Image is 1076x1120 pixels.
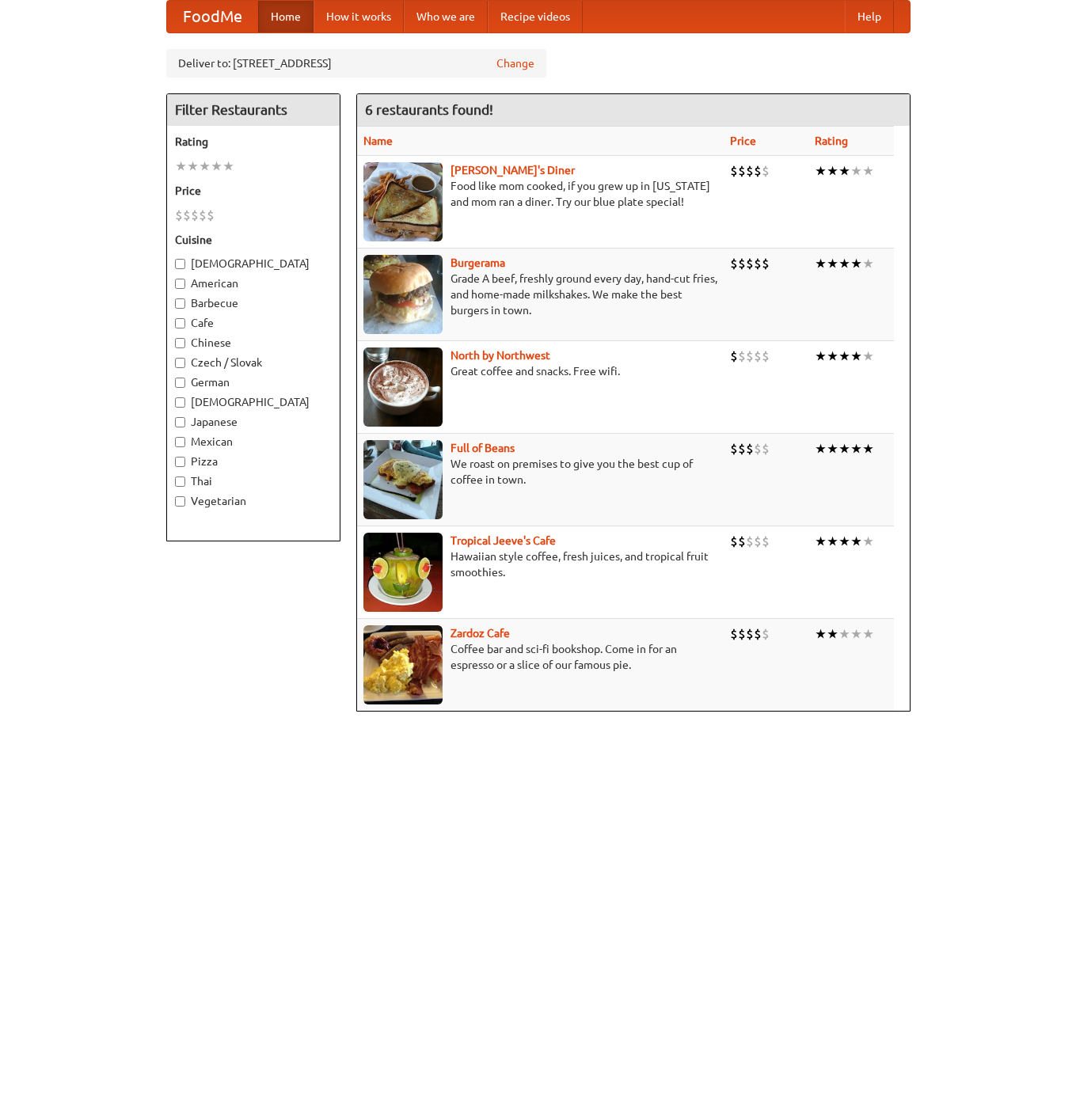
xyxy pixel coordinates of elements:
[850,533,862,550] li: ★
[815,162,827,180] li: ★
[175,315,332,331] label: Cafe
[175,414,332,430] label: Japanese
[191,207,199,224] li: $
[451,349,550,362] a: North by Northwest
[451,534,556,547] b: Tropical Jeeve's Cafe
[838,533,850,550] li: ★
[365,102,493,117] ng-pluralize: 6 restaurants found!
[862,255,874,272] li: ★
[862,533,874,550] li: ★
[862,347,874,365] li: ★
[175,207,183,224] li: $
[754,162,762,180] li: $
[175,158,187,175] li: ★
[850,625,862,643] li: ★
[363,135,393,147] a: Name
[363,347,443,427] img: north.jpg
[488,1,583,32] a: Recipe videos
[746,347,754,365] li: $
[746,255,754,272] li: $
[862,440,874,457] li: ★
[746,625,754,643] li: $
[738,162,746,180] li: $
[838,440,850,457] li: ★
[175,134,332,150] h5: Rating
[175,232,332,248] h5: Cuisine
[175,454,332,469] label: Pizza
[827,533,838,550] li: ★
[363,440,443,519] img: beans.jpg
[862,625,874,643] li: ★
[862,162,874,180] li: ★
[222,158,234,175] li: ★
[175,279,185,289] input: American
[314,1,404,32] a: How it works
[838,347,850,365] li: ★
[838,625,850,643] li: ★
[815,135,848,147] a: Rating
[451,442,515,454] a: Full of Beans
[827,162,838,180] li: ★
[183,207,191,224] li: $
[838,162,850,180] li: ★
[258,1,314,32] a: Home
[175,374,332,390] label: German
[762,162,770,180] li: $
[167,1,258,32] a: FoodMe
[175,318,185,328] input: Cafe
[175,378,185,388] input: German
[175,457,185,467] input: Pizza
[175,295,332,311] label: Barbecue
[754,347,762,365] li: $
[815,440,827,457] li: ★
[762,440,770,457] li: $
[175,397,185,408] input: [DEMOGRAPHIC_DATA]
[175,355,332,370] label: Czech / Slovak
[167,94,340,126] h4: Filter Restaurants
[175,473,332,489] label: Thai
[815,255,827,272] li: ★
[451,627,510,640] b: Zardoz Cafe
[199,158,211,175] li: ★
[199,207,207,224] li: $
[175,493,332,509] label: Vegetarian
[730,347,738,365] li: $
[827,440,838,457] li: ★
[404,1,488,32] a: Who we are
[451,164,575,177] a: [PERSON_NAME]'s Diner
[175,338,185,348] input: Chinese
[738,347,746,365] li: $
[762,255,770,272] li: $
[827,347,838,365] li: ★
[746,533,754,550] li: $
[754,625,762,643] li: $
[363,533,443,612] img: jeeves.jpg
[850,255,862,272] li: ★
[363,178,717,210] p: Food like mom cooked, if you grew up in [US_STATE] and mom ran a diner. Try our blue plate special!
[363,625,443,704] img: zardoz.jpg
[496,55,534,71] a: Change
[762,533,770,550] li: $
[762,347,770,365] li: $
[175,275,332,291] label: American
[827,255,838,272] li: ★
[730,255,738,272] li: $
[166,49,546,78] div: Deliver to: [STREET_ADDRESS]
[815,533,827,550] li: ★
[746,162,754,180] li: $
[838,255,850,272] li: ★
[754,255,762,272] li: $
[850,440,862,457] li: ★
[730,533,738,550] li: $
[175,394,332,410] label: [DEMOGRAPHIC_DATA]
[815,625,827,643] li: ★
[175,183,332,199] h5: Price
[845,1,894,32] a: Help
[175,437,185,447] input: Mexican
[730,625,738,643] li: $
[211,158,222,175] li: ★
[175,417,185,427] input: Japanese
[730,135,756,147] a: Price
